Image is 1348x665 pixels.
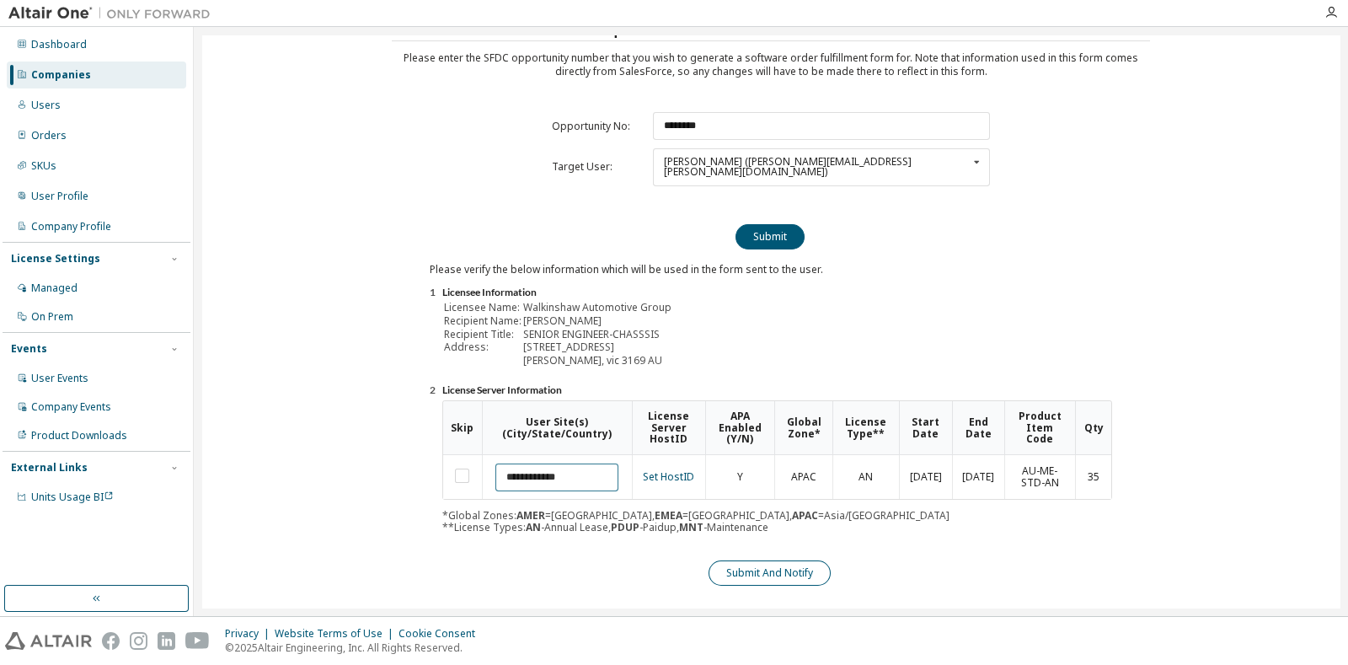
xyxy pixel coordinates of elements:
div: Company Events [31,400,111,414]
div: User Profile [31,190,88,203]
td: [DATE] [899,455,953,499]
img: facebook.svg [102,632,120,650]
b: AMER [516,508,545,523]
img: Altair One [8,5,219,22]
div: Website Terms of Use [275,627,399,641]
div: Orders [31,129,67,142]
div: External Links [11,461,88,475]
div: Cookie Consent [399,627,485,641]
th: End Date [952,401,1004,455]
div: Company Profile [31,220,111,233]
li: Licensee Information [442,287,1112,300]
th: Global Zone* [774,401,832,455]
b: EMEA [655,508,682,523]
img: instagram.svg [130,632,147,650]
div: Events [11,342,47,356]
div: Privacy [225,627,275,641]
td: SENIOR ENGINEER-CHASSSIS [523,329,671,341]
span: Units Usage BI [31,490,114,504]
td: [DATE] [952,455,1004,499]
a: Set HostID [643,469,694,484]
td: Y [705,455,775,499]
th: License Server HostID [632,401,705,455]
td: Target User: [552,148,645,186]
b: MNT [679,520,703,534]
b: AN [526,520,541,534]
th: Start Date [899,401,953,455]
div: Companies [31,68,91,82]
th: Qty [1075,401,1111,455]
th: Product Item Code [1004,401,1076,455]
td: 35 [1075,455,1111,499]
th: License Type** [832,401,898,455]
p: © 2025 Altair Engineering, Inc. All Rights Reserved. [225,641,485,655]
th: APA Enabled (Y/N) [705,401,775,455]
div: Please verify the below information which will be used in the form sent to the user. [430,263,1112,587]
td: Licensee Name: [444,302,522,314]
td: Recipient Title: [444,329,522,341]
td: [STREET_ADDRESS] [523,341,671,353]
li: License Server Information [442,384,1112,398]
div: License Settings [11,252,100,265]
div: [PERSON_NAME] ([PERSON_NAME][EMAIL_ADDRESS][PERSON_NAME][DOMAIN_NAME]) [664,157,968,177]
button: Submit [736,224,805,249]
td: [PERSON_NAME], vic 3169 AU [523,355,671,367]
div: *Global Zones: =[GEOGRAPHIC_DATA], =[GEOGRAPHIC_DATA], =Asia/[GEOGRAPHIC_DATA] **License Types: -... [442,400,1112,534]
img: linkedin.svg [158,632,175,650]
th: User Site(s) (City/State/Country) [482,401,632,455]
th: Skip [443,401,482,455]
td: APAC [774,455,832,499]
div: Product Downloads [31,429,127,442]
div: User Events [31,372,88,385]
td: Address: [444,341,522,353]
div: SKUs [31,159,56,173]
td: AU-ME-STD-AN [1004,455,1076,499]
td: Walkinshaw Automotive Group [523,302,671,314]
img: altair_logo.svg [5,632,92,650]
b: APAC [792,508,818,523]
b: PDUP [611,520,639,534]
div: Please enter the SFDC opportunity number that you wish to generate a software order fulfillment f... [392,18,1150,587]
img: youtube.svg [185,632,210,650]
td: Opportunity No: [552,112,645,140]
div: On Prem [31,310,73,324]
div: Users [31,99,61,112]
div: Dashboard [31,38,87,51]
button: Submit And Notify [709,560,831,586]
td: [PERSON_NAME] [523,315,671,327]
td: AN [832,455,898,499]
div: Managed [31,282,78,295]
td: Recipient Name: [444,315,522,327]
